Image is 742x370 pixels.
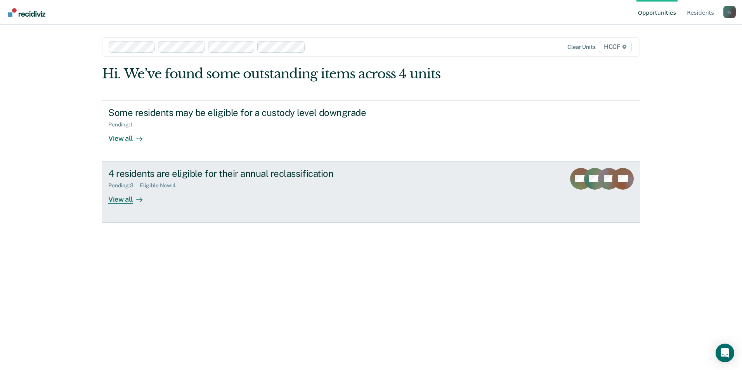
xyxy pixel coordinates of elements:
div: Clear units [567,44,596,50]
img: Recidiviz [8,8,45,17]
div: View all [108,128,152,143]
div: Open Intercom Messenger [716,344,734,362]
span: HCCF [599,41,632,53]
div: Eligible Now : 4 [140,182,182,189]
div: Some residents may be eligible for a custody level downgrade [108,107,381,118]
div: n [723,6,736,18]
div: View all [108,189,152,204]
div: Pending : 1 [108,121,139,128]
div: 4 residents are eligible for their annual reclassification [108,168,381,179]
a: 4 residents are eligible for their annual reclassificationPending:3Eligible Now:4View all [102,162,640,223]
a: Some residents may be eligible for a custody level downgradePending:1View all [102,100,640,162]
div: Pending : 3 [108,182,140,189]
div: Hi. We’ve found some outstanding items across 4 units [102,66,532,82]
button: Profile dropdown button [723,6,736,18]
